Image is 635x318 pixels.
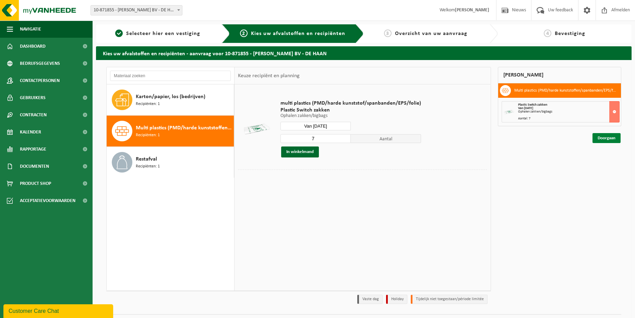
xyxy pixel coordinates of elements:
div: Ophalen zakken/bigbags [518,110,620,114]
span: 2 [240,30,248,37]
span: 3 [384,30,392,37]
button: Multi plastics (PMD/harde kunststoffen/spanbanden/EPS/folie naturel/folie gemengd) Recipiënten: 1 [107,116,234,147]
input: Selecteer datum [280,122,351,130]
div: Aantal: 7 [518,117,620,120]
span: Product Shop [20,175,51,192]
span: Navigatie [20,21,41,38]
div: Keuze recipiënt en planning [235,67,303,84]
span: Acceptatievoorwaarden [20,192,75,209]
strong: Van [DATE] [518,106,533,110]
h3: Multi plastics (PMD/harde kunststoffen/spanbanden/EPS/folie naturel/folie gemengd) [514,85,616,96]
span: Plastic Switch zakken [518,103,547,107]
span: Contracten [20,106,47,123]
span: Bedrijfsgegevens [20,55,60,72]
span: Aantal [351,134,421,143]
div: [PERSON_NAME] [498,67,622,83]
span: Bevestiging [555,31,585,36]
h2: Kies uw afvalstoffen en recipiënten - aanvraag voor 10-871855 - [PERSON_NAME] BV - DE HAAN [96,46,632,60]
span: Plastic Switch zakken [280,107,421,114]
li: Vaste dag [357,295,383,304]
span: Recipiënten: 1 [136,132,160,139]
button: Karton/papier, los (bedrijven) Recipiënten: 1 [107,84,234,116]
span: Selecteer hier een vestiging [126,31,200,36]
span: 4 [544,30,551,37]
span: Recipiënten: 1 [136,101,160,107]
li: Tijdelijk niet toegestaan/période limitée [411,295,488,304]
span: Gebruikers [20,89,46,106]
a: 1Selecteer hier een vestiging [99,30,216,38]
span: Restafval [136,155,157,163]
a: Doorgaan [592,133,621,143]
p: Ophalen zakken/bigbags [280,114,421,118]
li: Holiday [386,295,407,304]
span: Kalender [20,123,41,141]
span: Recipiënten: 1 [136,163,160,170]
span: Overzicht van uw aanvraag [395,31,467,36]
input: Materiaal zoeken [110,71,231,81]
span: multi plastics (PMD/harde kunststof/spanbanden/EPS/folie) [280,100,421,107]
span: Dashboard [20,38,46,55]
span: Kies uw afvalstoffen en recipiënten [251,31,345,36]
span: 1 [115,30,123,37]
span: Multi plastics (PMD/harde kunststoffen/spanbanden/EPS/folie naturel/folie gemengd) [136,124,232,132]
button: Restafval Recipiënten: 1 [107,147,234,178]
iframe: chat widget [3,303,115,318]
strong: [PERSON_NAME] [455,8,489,13]
span: Contactpersonen [20,72,60,89]
span: Karton/papier, los (bedrijven) [136,93,205,101]
span: Documenten [20,158,49,175]
span: 10-871855 - DEWAELE HENRI BV - DE HAAN [91,5,182,15]
button: In winkelmand [281,146,319,157]
span: Rapportage [20,141,46,158]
